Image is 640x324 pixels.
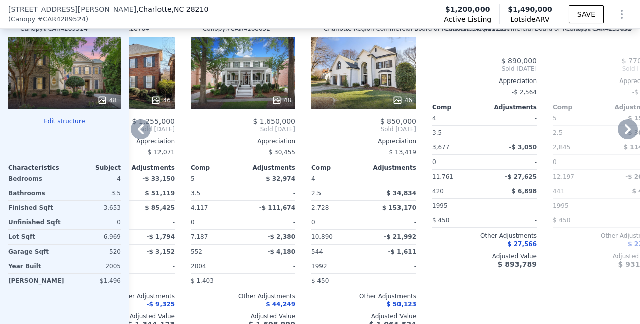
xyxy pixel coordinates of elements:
div: $1,496 [68,274,121,288]
div: Charlotte Region Commercial Board of Realtors # CAR4253692 [444,25,631,33]
span: [STREET_ADDRESS][PERSON_NAME] [8,4,136,14]
div: 2.5 [553,126,603,140]
div: - [124,259,175,273]
div: Adjustments [364,164,416,172]
div: - [366,259,416,273]
span: -$ 1,611 [388,248,416,255]
span: $ 85,425 [145,204,175,211]
span: 0 [553,158,557,166]
div: Garage Sqft [8,245,62,259]
div: Other Adjustments [191,292,295,300]
div: Comp [191,164,243,172]
span: -$ 111,674 [259,204,295,211]
div: 520 [66,245,121,259]
div: Comp [553,103,605,111]
span: 2,728 [311,204,329,211]
div: - [487,213,537,227]
span: -$ 33,150 [142,175,175,182]
span: 420 [432,188,444,195]
span: 0 [432,158,436,166]
span: Active Listing [444,14,491,24]
span: 7,187 [191,233,208,240]
span: 0 [191,219,195,226]
span: $ 153,170 [382,204,416,211]
div: [PERSON_NAME] [8,274,64,288]
div: - [366,172,416,186]
button: SAVE [569,5,604,23]
span: -$ 27,625 [505,173,537,180]
span: -$ 3,152 [147,248,175,255]
span: $ 51,119 [145,190,175,197]
span: , NC 28210 [172,5,209,13]
div: Year Built [8,259,62,273]
span: -$ 2,380 [268,233,295,240]
div: Characteristics [8,164,64,172]
span: $ 450 [311,277,329,284]
button: Show Options [612,4,632,24]
span: $ 890,000 [501,57,537,65]
div: Canopy # CAR4168052 [203,25,270,33]
div: Adjustments [243,164,295,172]
div: 3,653 [66,201,121,215]
div: 46 [392,95,412,105]
span: , Charlotte [136,4,208,14]
div: Unfinished Sqft [8,215,62,229]
span: -$ 1,794 [147,233,175,240]
div: 1995 [432,199,483,213]
span: -$ 3,050 [509,144,537,151]
span: $ 12,071 [148,149,175,156]
div: 2005 [66,259,121,273]
div: Comp [432,103,485,111]
span: -$ 2,564 [512,89,537,96]
div: - [366,215,416,229]
div: ( ) [8,14,88,24]
div: Canopy # CAR4257464 [565,25,632,33]
span: 4,117 [191,204,208,211]
div: 0 [66,215,121,229]
span: 441 [553,188,565,195]
div: Appreciation [311,137,416,145]
div: Comp [311,164,364,172]
div: - [124,215,175,229]
div: - [487,199,537,213]
div: Adjustments [485,103,537,111]
div: - [487,155,537,169]
div: Canopy # CAR4289524 [20,25,88,33]
div: 4 [66,172,121,186]
span: Canopy [11,14,35,24]
span: $ 850,000 [380,117,416,125]
span: 12,197 [553,173,574,180]
div: - [245,186,295,200]
span: $ 1,255,000 [132,117,175,125]
span: Sold [DATE] [311,125,416,133]
span: 2,845 [553,144,570,151]
span: 5 [553,115,557,122]
div: 6,969 [66,230,121,244]
div: 3.5 [432,126,483,140]
span: $ 30,455 [269,149,295,156]
div: Adjusted Value [432,252,537,260]
div: - [487,126,537,140]
span: $1,490,000 [508,5,552,13]
span: -$ 9,325 [147,301,175,308]
span: 552 [191,248,202,255]
span: 10,890 [311,233,333,240]
span: -$ 21,992 [384,233,416,240]
span: 544 [311,248,323,255]
div: - [366,274,416,288]
div: 3.5 [191,186,241,200]
span: 5 [191,175,195,182]
div: 48 [272,95,291,105]
span: Lotside ARV [508,14,552,24]
span: 0 [311,219,315,226]
span: $ 34,834 [386,190,416,197]
div: - [245,259,295,273]
div: Appreciation [191,137,295,145]
span: $1,200,000 [445,4,490,14]
span: $ 44,249 [266,301,295,308]
span: $ 6,898 [512,188,537,195]
span: $ 13,419 [389,149,416,156]
span: -$ 4,180 [268,248,295,255]
span: Sold [DATE] [432,65,537,73]
div: Other Adjustments [311,292,416,300]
